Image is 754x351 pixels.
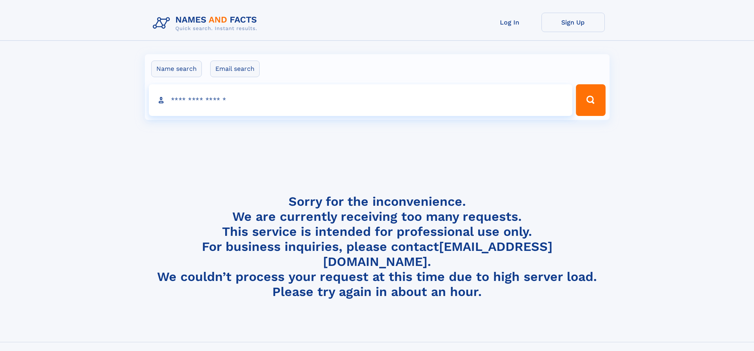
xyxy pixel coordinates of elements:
[478,13,541,32] a: Log In
[541,13,605,32] a: Sign Up
[323,239,553,269] a: [EMAIL_ADDRESS][DOMAIN_NAME]
[149,84,573,116] input: search input
[210,61,260,77] label: Email search
[576,84,605,116] button: Search Button
[150,13,264,34] img: Logo Names and Facts
[150,194,605,300] h4: Sorry for the inconvenience. We are currently receiving too many requests. This service is intend...
[151,61,202,77] label: Name search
